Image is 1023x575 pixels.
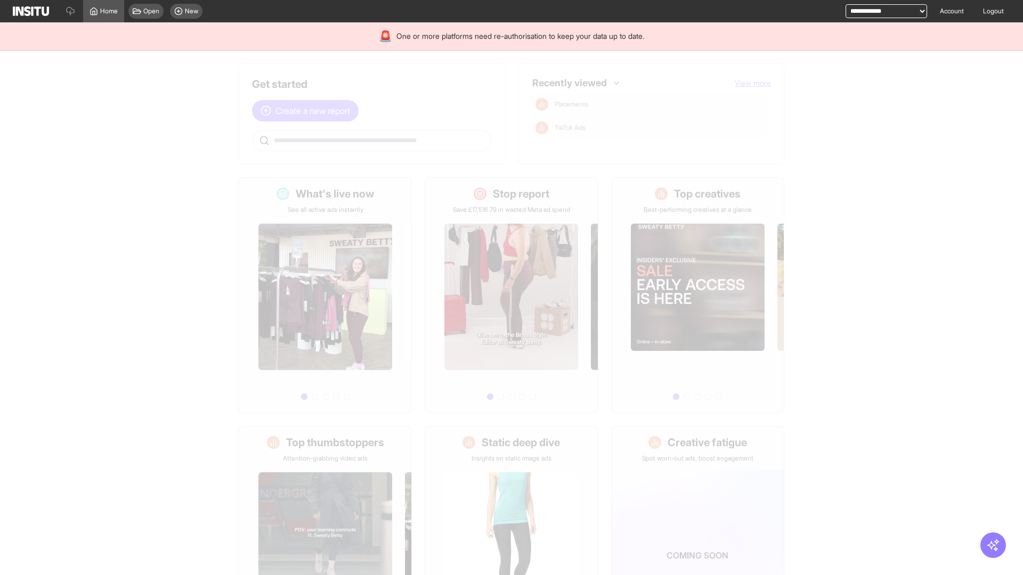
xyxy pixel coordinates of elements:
span: Home [100,7,118,15]
span: New [185,7,198,15]
span: One or more platforms need re-authorisation to keep your data up to date. [396,31,644,42]
span: Open [143,7,159,15]
div: 🚨 [379,29,392,44]
img: Logo [13,6,49,16]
